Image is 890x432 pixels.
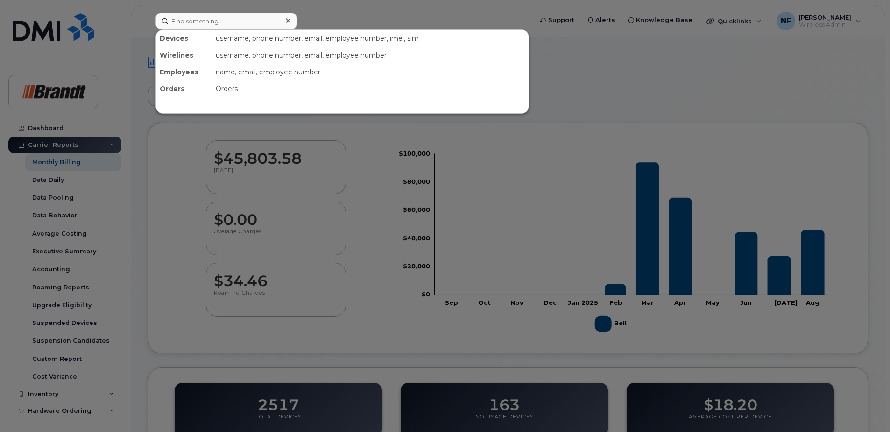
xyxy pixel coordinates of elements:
[212,64,529,80] div: name, email, employee number
[156,64,212,80] div: Employees
[156,80,212,97] div: Orders
[212,80,529,97] div: Orders
[156,47,212,64] div: Wirelines
[156,30,212,47] div: Devices
[212,30,529,47] div: username, phone number, email, employee number, imei, sim
[212,47,529,64] div: username, phone number, email, employee number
